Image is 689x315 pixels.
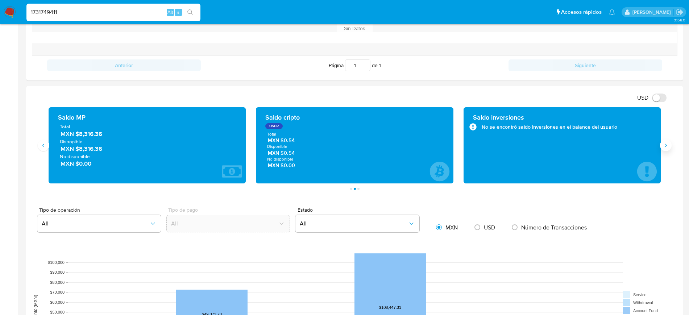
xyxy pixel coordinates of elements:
[47,59,201,71] button: Anterior
[676,8,684,16] a: Salir
[167,9,173,16] span: Alt
[632,9,673,16] p: alan.cervantesmartinez@mercadolibre.com.mx
[379,62,381,69] span: 1
[183,7,198,17] button: search-icon
[561,8,602,16] span: Accesos rápidos
[674,17,685,23] span: 3.158.0
[329,59,381,71] span: Página de
[26,8,200,17] input: Buscar usuario o caso...
[509,59,662,71] button: Siguiente
[609,9,615,15] a: Notificaciones
[177,9,179,16] span: s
